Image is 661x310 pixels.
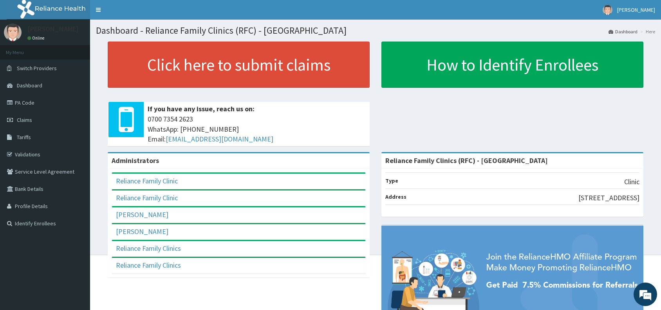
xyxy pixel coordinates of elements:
img: User Image [4,24,22,41]
b: Type [385,177,398,184]
a: Reliance Family Clinics [116,261,181,270]
a: Reliance Family Clinic [116,193,178,202]
span: Claims [17,116,32,123]
p: [STREET_ADDRESS] [578,193,639,203]
span: Switch Providers [17,65,57,72]
span: 0700 7354 2623 WhatsApp: [PHONE_NUMBER] Email: [148,114,366,144]
a: Dashboard [609,28,638,35]
span: [PERSON_NAME] [617,6,655,13]
h1: Dashboard - Reliance Family Clinics (RFC) - [GEOGRAPHIC_DATA] [96,25,655,36]
b: If you have any issue, reach us on: [148,104,255,113]
a: Reliance Family Clinic [116,176,178,185]
p: [PERSON_NAME] [27,25,79,33]
li: Here [638,28,655,35]
p: Clinic [624,177,639,187]
b: Administrators [112,156,159,165]
strong: Reliance Family Clinics (RFC) - [GEOGRAPHIC_DATA] [385,156,548,165]
a: [EMAIL_ADDRESS][DOMAIN_NAME] [166,134,273,143]
img: User Image [603,5,612,15]
a: Click here to submit claims [108,42,370,88]
a: Online [27,35,46,41]
a: [PERSON_NAME] [116,227,168,236]
a: [PERSON_NAME] [116,210,168,219]
span: Dashboard [17,82,42,89]
a: How to Identify Enrollees [381,42,643,88]
a: Reliance Family Clinics [116,244,181,253]
b: Address [385,193,406,200]
span: Tariffs [17,134,31,141]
